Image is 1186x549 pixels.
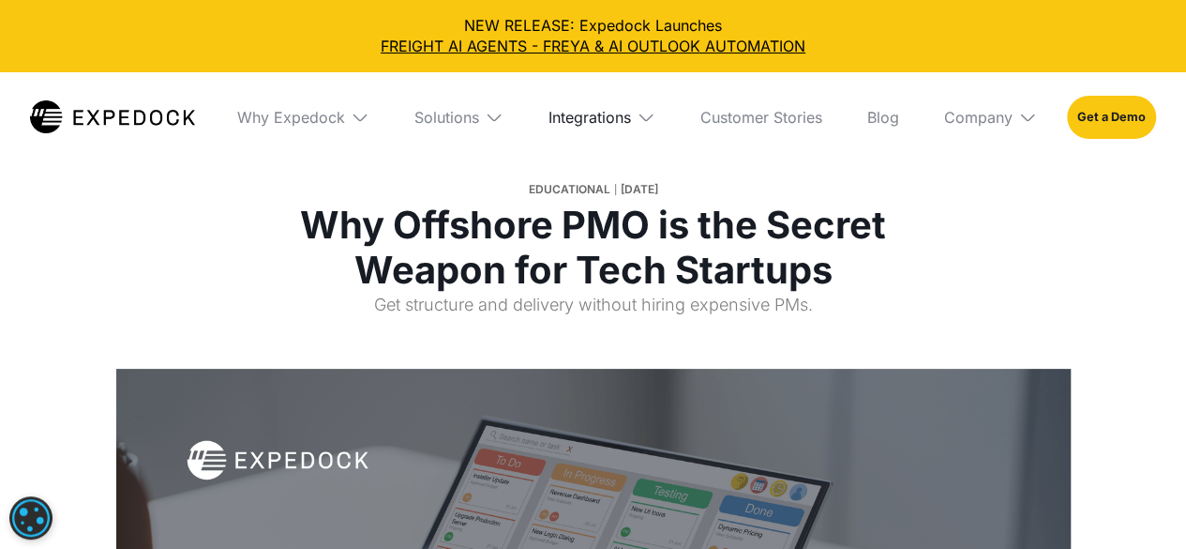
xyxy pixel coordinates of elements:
div: Company [944,108,1013,127]
div: Educational [529,176,610,203]
iframe: Chat Widget [1092,459,1186,549]
div: Solutions [399,72,518,162]
div: Why Expedock [222,72,384,162]
div: Integrations [548,108,631,127]
div: Integrations [533,72,670,162]
div: Solutions [414,108,479,127]
p: ‍Get structure and delivery without hiring expensive PMs. [246,293,941,331]
div: [DATE] [621,176,658,203]
div: Company [929,72,1052,162]
div: Why Expedock [237,108,345,127]
a: FREIGHT AI AGENTS - FREYA & AI OUTLOOK AUTOMATION [15,36,1171,56]
div: NEW RELEASE: Expedock Launches [15,15,1171,57]
h1: Why Offshore PMO is the Secret Weapon for Tech Startups [246,203,941,293]
a: Blog [852,72,914,162]
a: Customer Stories [685,72,837,162]
a: Get a Demo [1067,96,1156,139]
